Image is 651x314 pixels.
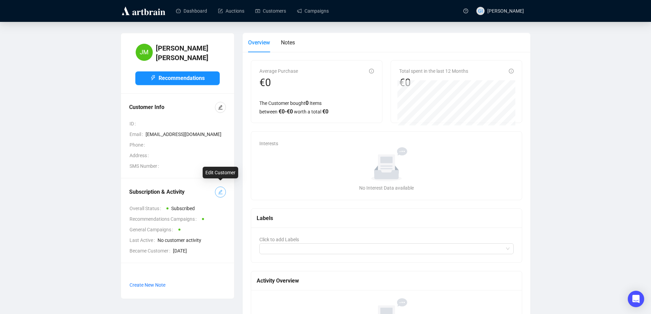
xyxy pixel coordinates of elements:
[259,141,278,146] span: Interests
[306,100,309,106] span: 0
[255,2,286,20] a: Customers
[146,131,226,138] span: [EMAIL_ADDRESS][DOMAIN_NAME]
[130,282,165,288] span: Create New Note
[259,99,374,116] div: The Customer bought Items between worth a total
[218,190,223,194] span: edit
[150,75,156,81] span: thunderbolt
[248,39,270,46] span: Overview
[203,167,238,178] div: Edit Customer
[176,2,207,20] a: Dashboard
[259,237,299,242] span: Click to add Labels
[140,47,149,57] span: JM
[130,152,151,159] span: Address
[156,43,220,63] h4: [PERSON_NAME] [PERSON_NAME]
[130,120,138,127] span: ID
[130,226,176,233] span: General Campaigns
[135,71,220,85] button: Recommendations
[173,247,226,255] span: [DATE]
[130,141,148,149] span: Phone
[628,291,644,307] div: Open Intercom Messenger
[159,74,205,82] span: Recommendations
[129,188,215,196] div: Subscription & Activity
[478,7,483,15] span: GI
[399,68,468,74] span: Total spent in the last 12 Months
[262,184,511,192] div: No Interest Data available
[129,103,215,111] div: Customer Info
[259,76,298,89] div: €0
[322,108,328,115] span: € 0
[130,205,164,212] span: Overall Status
[171,206,195,211] span: Subscribed
[369,69,374,73] span: info-circle
[130,131,146,138] span: Email
[463,9,468,13] span: question-circle
[297,2,329,20] a: Campaigns
[218,2,244,20] a: Auctions
[130,247,173,255] span: Became Customer
[158,236,226,244] span: No customer activity
[279,108,293,115] span: € 0 - € 0
[257,214,517,222] div: Labels
[487,8,524,14] span: [PERSON_NAME]
[130,215,199,223] span: Recommendations Campaigns
[281,39,295,46] span: Notes
[218,105,223,110] span: edit
[121,5,166,16] img: logo
[257,276,517,285] div: Activity Overview
[129,279,166,290] button: Create New Note
[399,76,468,89] div: €0
[130,236,158,244] span: Last Active
[130,162,162,170] span: SMS Number
[509,69,514,73] span: info-circle
[259,68,298,74] span: Average Purchase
